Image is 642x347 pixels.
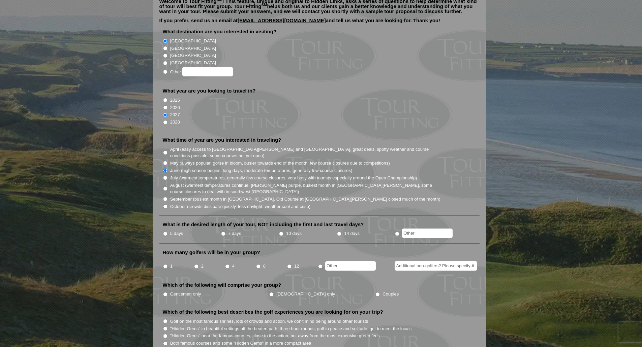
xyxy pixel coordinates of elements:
[201,263,204,270] label: 2
[170,97,180,104] label: 2025
[159,18,480,28] p: If you prefer, send us an email at and tell us what you are looking for. Thank you!
[286,230,302,237] label: 10 days
[228,230,241,237] label: 7 days
[170,333,380,339] label: "Hidden Gems" near the famous courses, close to the action, but away from the most expensive gree...
[170,45,216,52] label: [GEOGRAPHIC_DATA]
[170,111,180,118] label: 2027
[170,52,216,59] label: [GEOGRAPHIC_DATA]
[170,160,390,167] label: May (always popular, gorse in bloom, busier towards end of the month, few course closures due to ...
[170,340,311,347] label: Both famous courses and some "Hidden Gems" in a more compact area
[170,60,216,66] label: [GEOGRAPHIC_DATA]
[395,261,477,271] input: Additional non-golfers? Please specify #
[170,291,201,298] label: Gentlemen only
[163,88,256,94] label: What year are you looking to travel in?
[163,282,281,288] label: Which of the following will comprise your group?
[170,146,441,159] label: April (easy access to [GEOGRAPHIC_DATA][PERSON_NAME] and [GEOGRAPHIC_DATA], great deals, spotty w...
[402,229,453,238] input: Other
[163,309,383,315] label: Which of the following best describes the golf experiences you are looking for on your trip?
[170,119,180,126] label: 2028
[170,182,441,195] label: August (warmest temperatures continue, [PERSON_NAME] purple, busiest month in [GEOGRAPHIC_DATA][P...
[294,263,299,270] label: 12
[276,291,335,298] label: [DEMOGRAPHIC_DATA] only
[163,249,260,256] label: How many golfers will be in your group?
[170,325,412,332] label: "Hidden Gems" in beautiful settings off the beaten path, three hour rounds, golf in peace and sol...
[182,67,233,76] input: Other:
[170,318,368,325] label: Golf on the most famous shrines, lots of crowds and action, we don't mind being around other tour...
[325,261,376,271] input: Other
[232,263,235,270] label: 4
[163,137,281,143] label: What time of year are you interested in traveling?
[238,18,326,23] a: [EMAIL_ADDRESS][DOMAIN_NAME]
[170,263,173,270] label: 1
[170,104,180,111] label: 2026
[170,67,233,76] label: Other:
[262,3,267,7] sup: SM
[170,196,440,203] label: September (busiest month in [GEOGRAPHIC_DATA], Old Course at [GEOGRAPHIC_DATA][PERSON_NAME] close...
[170,203,311,210] label: October (crowds dissipate quickly, less daylight, weather cool and crisp)
[170,230,183,237] label: 5 days
[344,230,360,237] label: 14 days
[170,175,417,181] label: July (warmest temperatures, generally few course closures, very busy with tourists especially aro...
[163,28,277,35] label: What destination are you interested in visiting?
[163,221,364,228] label: What is the desired length of your tour, NOT including the first and last travel days?
[263,263,266,270] label: 8
[170,38,216,44] label: [GEOGRAPHIC_DATA]
[170,167,353,174] label: June (high season begins, long days, moderate temperatures, generally few course closures)
[383,291,399,298] label: Couples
